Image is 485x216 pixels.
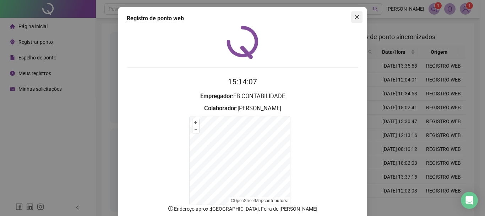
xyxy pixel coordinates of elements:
[354,14,360,20] span: close
[200,93,232,100] strong: Empregador
[127,104,358,113] h3: : [PERSON_NAME]
[204,105,236,112] strong: Colaborador
[127,205,358,213] p: Endereço aprox. : [GEOGRAPHIC_DATA], Feira de [PERSON_NAME]
[351,11,363,23] button: Close
[461,192,478,209] div: Open Intercom Messenger
[228,78,257,86] time: 15:14:07
[127,14,358,23] div: Registro de ponto web
[192,119,199,126] button: +
[227,26,258,59] img: QRPoint
[192,126,199,133] button: –
[168,205,174,212] span: info-circle
[127,92,358,101] h3: : FB CONTABILIDADE
[234,198,263,203] a: OpenStreetMap
[231,198,288,203] li: © contributors.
